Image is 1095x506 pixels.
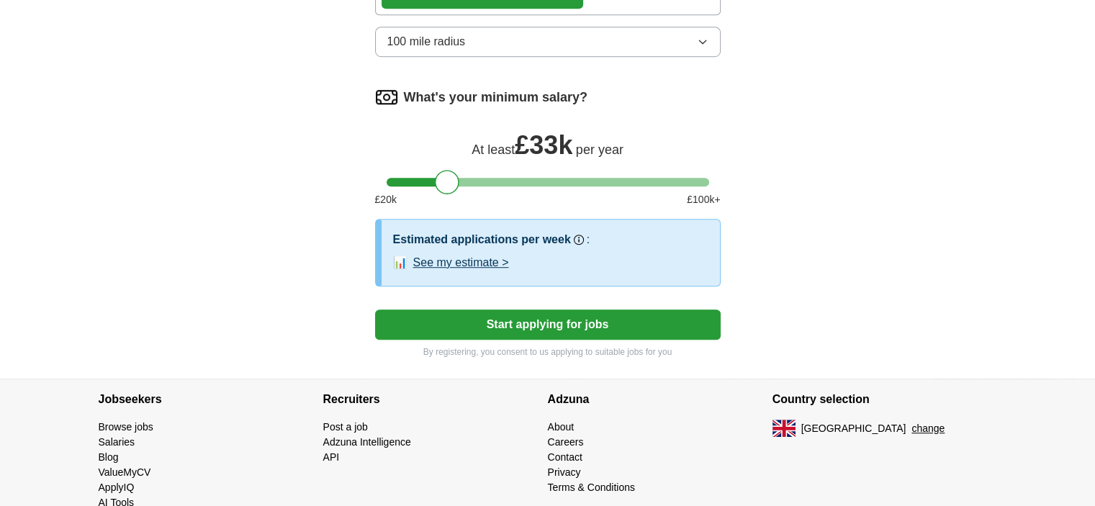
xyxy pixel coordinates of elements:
[99,436,135,448] a: Salaries
[99,421,153,433] a: Browse jobs
[472,143,515,157] span: At least
[323,421,368,433] a: Post a job
[323,436,411,448] a: Adzuna Intelligence
[548,466,581,478] a: Privacy
[587,231,590,248] h3: :
[801,421,906,436] span: [GEOGRAPHIC_DATA]
[576,143,623,157] span: per year
[548,451,582,463] a: Contact
[99,482,135,493] a: ApplyIQ
[99,451,119,463] a: Blog
[772,420,796,437] img: UK flag
[515,130,572,160] span: £ 33k
[375,192,397,207] span: £ 20 k
[911,421,945,436] button: change
[393,231,571,248] h3: Estimated applications per week
[387,33,466,50] span: 100 mile radius
[375,345,721,358] p: By registering, you consent to us applying to suitable jobs for you
[548,436,584,448] a: Careers
[404,88,587,107] label: What's your minimum salary?
[375,86,398,109] img: salary.png
[548,421,574,433] a: About
[375,27,721,57] button: 100 mile radius
[323,451,340,463] a: API
[413,254,509,271] button: See my estimate >
[99,466,151,478] a: ValueMyCV
[548,482,635,493] a: Terms & Conditions
[393,254,407,271] span: 📊
[375,310,721,340] button: Start applying for jobs
[772,379,997,420] h4: Country selection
